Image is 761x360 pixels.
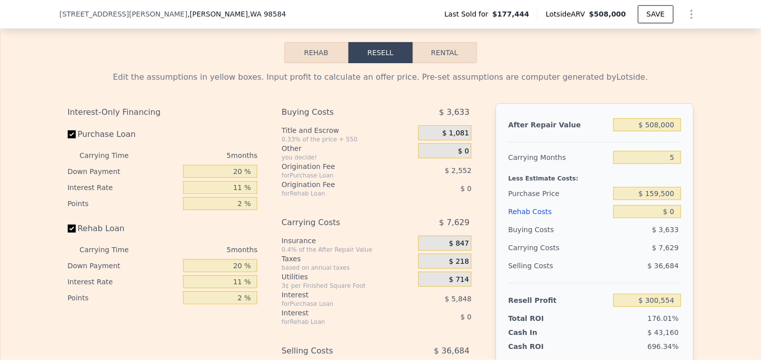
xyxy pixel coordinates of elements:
[68,258,180,274] div: Down Payment
[445,166,472,174] span: $ 2,552
[444,9,493,19] span: Last Sold for
[546,9,589,19] span: Lotside ARV
[60,9,188,19] span: [STREET_ADDRESS][PERSON_NAME]
[652,226,679,234] span: $ 3,633
[445,295,472,303] span: $ 5,848
[508,341,580,351] div: Cash ROI
[508,185,610,203] div: Purchase Price
[449,257,469,266] span: $ 218
[281,282,414,290] div: 3¢ per Finished Square Foot
[648,328,679,336] span: $ 43,160
[648,262,679,270] span: $ 36,684
[248,10,286,18] span: , WA 98584
[281,246,414,254] div: 0.4% of the After Repair Value
[68,290,180,306] div: Points
[281,272,414,282] div: Utilities
[508,313,571,323] div: Total ROI
[281,143,414,153] div: Other
[589,10,627,18] span: $508,000
[68,225,76,233] input: Rehab Loan
[439,103,470,121] span: $ 3,633
[281,342,393,360] div: Selling Costs
[281,264,414,272] div: based on annual taxes
[281,153,414,161] div: you decide!
[508,257,610,275] div: Selling Costs
[449,239,469,248] span: $ 847
[68,103,258,121] div: Interest-Only Financing
[648,342,679,350] span: 696.34%
[281,103,393,121] div: Buying Costs
[508,203,610,221] div: Rehab Costs
[281,125,414,135] div: Title and Escrow
[281,254,414,264] div: Taxes
[281,214,393,232] div: Carrying Costs
[638,5,673,23] button: SAVE
[281,171,393,179] div: for Purchase Loan
[682,4,702,24] button: Show Options
[439,214,470,232] span: $ 7,629
[281,161,393,171] div: Origination Fee
[80,147,145,163] div: Carrying Time
[68,71,694,83] div: Edit the assumptions in yellow boxes. Input profit to calculate an offer price. Pre-set assumptio...
[68,220,180,238] label: Rehab Loan
[281,290,393,300] div: Interest
[281,135,414,143] div: 0.33% of the price + 550
[461,185,472,193] span: $ 0
[508,148,610,166] div: Carrying Months
[149,147,258,163] div: 5 months
[508,166,681,185] div: Less Estimate Costs:
[508,239,571,257] div: Carrying Costs
[508,291,610,309] div: Resell Profit
[281,190,393,198] div: for Rehab Loan
[68,130,76,138] input: Purchase Loan
[461,313,472,321] span: $ 0
[413,42,477,63] button: Rental
[508,221,610,239] div: Buying Costs
[648,314,679,322] span: 176.01%
[508,116,610,134] div: After Repair Value
[442,129,469,138] span: $ 1,081
[281,179,393,190] div: Origination Fee
[458,147,469,156] span: $ 0
[281,318,393,326] div: for Rehab Loan
[281,236,414,246] div: Insurance
[68,163,180,179] div: Down Payment
[493,9,530,19] span: $177,444
[68,196,180,212] div: Points
[149,242,258,258] div: 5 months
[281,308,393,318] div: Interest
[508,327,571,337] div: Cash In
[349,42,413,63] button: Resell
[434,342,470,360] span: $ 36,684
[281,300,393,308] div: for Purchase Loan
[80,242,145,258] div: Carrying Time
[284,42,349,63] button: Rehab
[68,274,180,290] div: Interest Rate
[449,275,469,284] span: $ 714
[68,179,180,196] div: Interest Rate
[68,125,180,143] label: Purchase Loan
[652,244,679,252] span: $ 7,629
[188,9,286,19] span: , [PERSON_NAME]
